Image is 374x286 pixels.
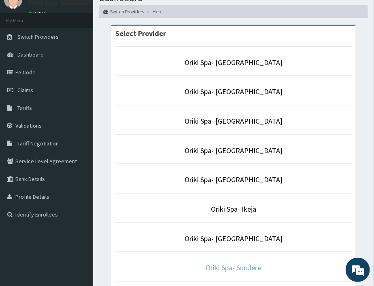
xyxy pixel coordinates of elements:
[185,116,283,126] a: Oriki Spa- [GEOGRAPHIC_DATA]
[185,234,283,243] a: Oriki Spa- [GEOGRAPHIC_DATA]
[17,33,59,40] span: Switch Providers
[17,104,32,111] span: Tariffs
[145,8,162,15] li: Here
[115,29,166,38] strong: Select Provider
[103,8,144,15] a: Switch Providers
[211,204,256,214] a: Oriki Spa- Ikeja
[185,175,283,184] a: Oriki Spa- [GEOGRAPHIC_DATA]
[185,87,283,96] a: Oriki Spa- [GEOGRAPHIC_DATA]
[17,51,44,58] span: Dashboard
[17,86,33,94] span: Claims
[185,146,283,155] a: Oriki Spa- [GEOGRAPHIC_DATA]
[28,11,48,16] a: Online
[17,140,59,147] span: Tariff Negotiation
[185,58,283,67] a: Oriki Spa- [GEOGRAPHIC_DATA]
[206,263,261,272] a: Oriki Spa- Surulere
